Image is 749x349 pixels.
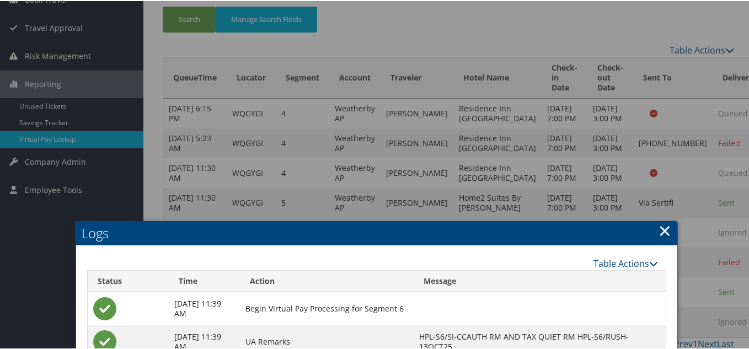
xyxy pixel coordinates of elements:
[169,270,240,291] th: Time: activate to sort column ascending
[169,291,240,324] td: [DATE] 11:39 AM
[240,291,414,324] td: Begin Virtual Pay Processing for Segment 6
[414,270,666,291] th: Message: activate to sort column ascending
[88,270,169,291] th: Status: activate to sort column ascending
[659,218,671,240] a: Close
[76,220,678,244] h2: Logs
[593,256,658,269] a: Table Actions
[240,270,414,291] th: Action: activate to sort column ascending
